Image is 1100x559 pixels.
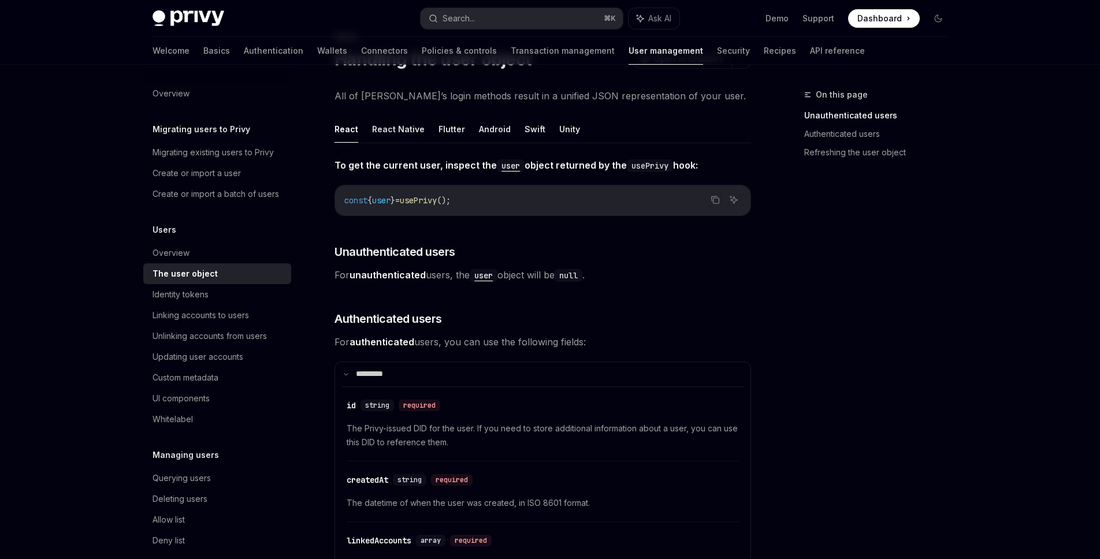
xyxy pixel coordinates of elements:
[367,195,372,206] span: {
[497,159,525,171] a: user
[153,392,210,405] div: UI components
[153,246,189,260] div: Overview
[764,37,796,65] a: Recipes
[365,401,389,410] span: string
[802,13,834,24] a: Support
[335,115,358,143] button: React
[153,308,249,322] div: Linking accounts to users
[450,535,492,546] div: required
[153,288,209,301] div: Identity tokens
[555,269,582,282] code: null
[347,535,411,546] div: linkedAccounts
[153,267,218,281] div: The user object
[143,83,291,104] a: Overview
[344,195,367,206] span: const
[143,367,291,388] a: Custom metadata
[438,115,465,143] button: Flutter
[431,474,473,486] div: required
[143,305,291,326] a: Linking accounts to users
[421,8,623,29] button: Search...⌘K
[726,192,741,207] button: Ask AI
[437,195,451,206] span: ();
[143,509,291,530] a: Allow list
[470,269,497,281] a: user
[347,496,739,510] span: The datetime of when the user was created, in ISO 8601 format.
[153,10,224,27] img: dark logo
[244,37,303,65] a: Authentication
[143,409,291,430] a: Whitelabel
[629,37,703,65] a: User management
[143,243,291,263] a: Overview
[153,187,279,201] div: Create or import a batch of users
[153,513,185,527] div: Allow list
[153,471,211,485] div: Querying users
[153,492,207,506] div: Deleting users
[397,475,422,485] span: string
[350,269,426,281] strong: unauthenticated
[511,37,615,65] a: Transaction management
[422,37,497,65] a: Policies & controls
[347,400,356,411] div: id
[372,195,391,206] span: user
[361,37,408,65] a: Connectors
[350,336,414,348] strong: authenticated
[335,311,442,327] span: Authenticated users
[604,14,616,23] span: ⌘ K
[335,334,751,350] span: For users, you can use the following fields:
[848,9,920,28] a: Dashboard
[399,400,440,411] div: required
[629,8,679,29] button: Ask AI
[804,125,957,143] a: Authenticated users
[335,159,698,171] strong: To get the current user, inspect the object returned by the hook:
[479,115,511,143] button: Android
[391,195,395,206] span: }
[804,143,957,162] a: Refreshing the user object
[203,37,230,65] a: Basics
[765,13,789,24] a: Demo
[929,9,947,28] button: Toggle dark mode
[347,422,739,449] span: The Privy-issued DID for the user. If you need to store additional information about a user, you ...
[153,412,193,426] div: Whitelabel
[143,388,291,409] a: UI components
[648,13,671,24] span: Ask AI
[400,195,437,206] span: usePrivy
[816,88,868,102] span: On this page
[525,115,545,143] button: Swift
[153,122,250,136] h5: Migrating users to Privy
[335,88,751,104] span: All of [PERSON_NAME]’s login methods result in a unified JSON representation of your user.
[153,350,243,364] div: Updating user accounts
[717,37,750,65] a: Security
[708,192,723,207] button: Copy the contents from the code block
[153,448,219,462] h5: Managing users
[559,115,580,143] button: Unity
[372,115,425,143] button: React Native
[153,534,185,547] div: Deny list
[443,12,475,25] div: Search...
[143,142,291,163] a: Migrating existing users to Privy
[153,223,176,237] h5: Users
[627,159,673,172] code: usePrivy
[143,346,291,367] a: Updating user accounts
[335,267,751,283] span: For users, the object will be .
[421,536,441,545] span: array
[804,106,957,125] a: Unauthenticated users
[347,474,388,486] div: createdAt
[143,326,291,346] a: Unlinking accounts from users
[317,37,347,65] a: Wallets
[810,37,865,65] a: API reference
[395,195,400,206] span: =
[153,37,189,65] a: Welcome
[153,87,189,100] div: Overview
[143,284,291,305] a: Identity tokens
[143,184,291,204] a: Create or import a batch of users
[143,468,291,489] a: Querying users
[143,489,291,509] a: Deleting users
[153,329,267,343] div: Unlinking accounts from users
[153,146,274,159] div: Migrating existing users to Privy
[153,371,218,385] div: Custom metadata
[143,530,291,551] a: Deny list
[857,13,902,24] span: Dashboard
[143,163,291,184] a: Create or import a user
[143,263,291,284] a: The user object
[470,269,497,282] code: user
